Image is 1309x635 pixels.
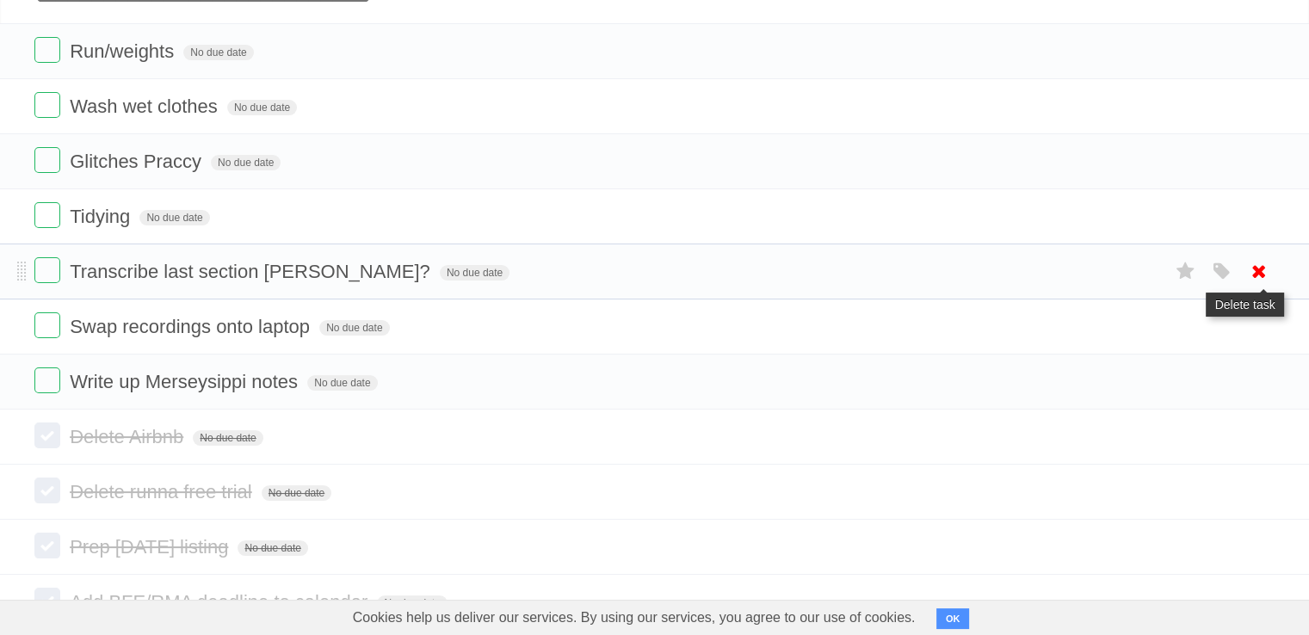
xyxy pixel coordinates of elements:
[936,608,970,629] button: OK
[70,371,302,392] span: Write up Merseysippi notes
[70,316,314,337] span: Swap recordings onto laptop
[319,320,389,336] span: No due date
[34,202,60,228] label: Done
[70,536,232,558] span: Prep [DATE] listing
[70,206,134,227] span: Tidying
[70,591,372,613] span: Add BFE/RMA deadline to calendar
[193,430,262,446] span: No due date
[70,261,435,282] span: Transcribe last section [PERSON_NAME]?
[1170,257,1202,286] label: Star task
[34,312,60,338] label: Done
[34,147,60,173] label: Done
[34,422,60,448] label: Done
[262,485,331,501] span: No due date
[34,92,60,118] label: Done
[139,210,209,225] span: No due date
[34,257,60,283] label: Done
[211,155,281,170] span: No due date
[336,601,933,635] span: Cookies help us deliver our services. By using our services, you agree to our use of cookies.
[377,595,447,611] span: No due date
[238,540,307,556] span: No due date
[34,478,60,503] label: Done
[70,426,188,447] span: Delete Airbnb
[70,151,206,172] span: Glitches Praccy
[183,45,253,60] span: No due date
[440,265,509,281] span: No due date
[70,481,256,502] span: Delete runna free trial
[34,367,60,393] label: Done
[70,96,222,117] span: Wash wet clothes
[70,40,178,62] span: Run/weights
[34,533,60,558] label: Done
[34,588,60,613] label: Done
[227,100,297,115] span: No due date
[34,37,60,63] label: Done
[307,375,377,391] span: No due date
